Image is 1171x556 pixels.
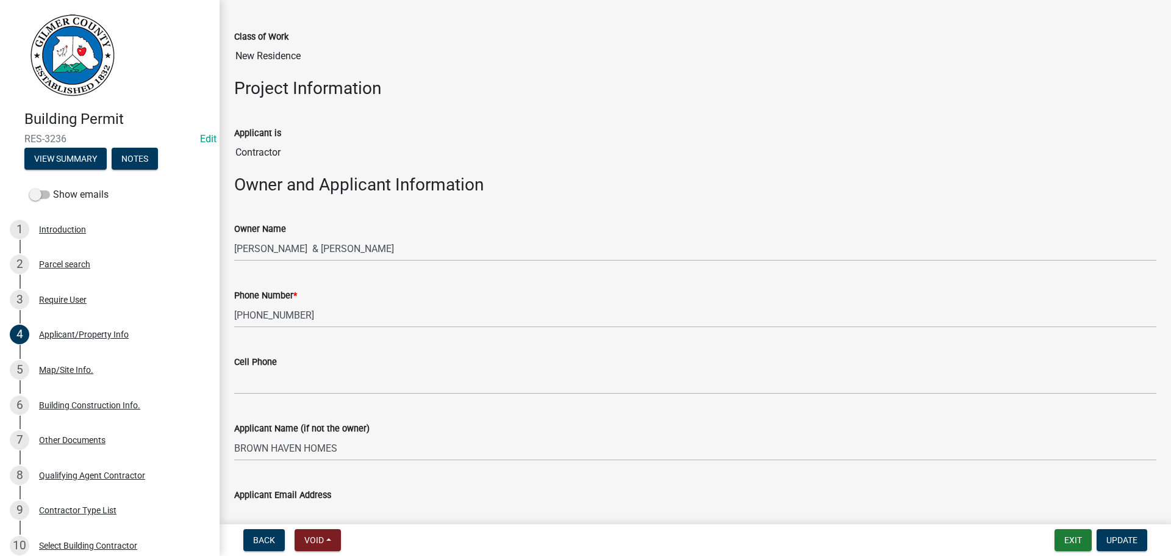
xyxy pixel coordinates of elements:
wm-modal-confirm: Summary [24,154,107,164]
h3: Owner and Applicant Information [234,175,1156,195]
div: Building Construction Info. [39,401,140,410]
div: 3 [10,290,29,309]
div: Map/Site Info. [39,366,93,374]
a: Edit [200,133,217,145]
div: Select Building Contractor [39,541,137,550]
button: Back [243,529,285,551]
label: Show emails [29,187,109,202]
div: 2 [10,255,29,274]
div: 5 [10,360,29,380]
h3: Project Information [234,78,1156,99]
button: View Summary [24,148,107,170]
span: RES-3236 [24,133,195,145]
div: 8 [10,466,29,485]
div: Qualifying Agent Contractor [39,471,145,480]
div: Applicant/Property Info [39,330,129,339]
wm-modal-confirm: Notes [112,154,158,164]
div: 6 [10,395,29,415]
img: Gilmer County, Georgia [24,13,116,98]
label: Applicant Email Address [234,491,331,500]
div: Contractor Type List [39,506,116,514]
button: Void [295,529,341,551]
wm-modal-confirm: Edit Application Number [200,133,217,145]
label: Applicant Name (if not the owner) [234,425,370,433]
button: Update [1097,529,1147,551]
span: Void [304,535,324,545]
span: Update [1106,535,1137,545]
button: Notes [112,148,158,170]
div: 4 [10,325,29,344]
label: Phone Number [234,292,297,300]
span: Back [253,535,275,545]
label: Owner Name [234,225,286,234]
label: Cell Phone [234,358,277,367]
div: 9 [10,500,29,520]
h4: Building Permit [24,110,210,128]
div: 7 [10,430,29,450]
label: Applicant is [234,129,281,138]
label: Class of Work [234,33,288,42]
div: 1 [10,220,29,239]
div: Parcel search [39,260,90,269]
div: Require User [39,295,87,304]
div: Other Documents [39,436,106,444]
div: 10 [10,536,29,555]
div: Introduction [39,225,86,234]
button: Exit [1055,529,1092,551]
